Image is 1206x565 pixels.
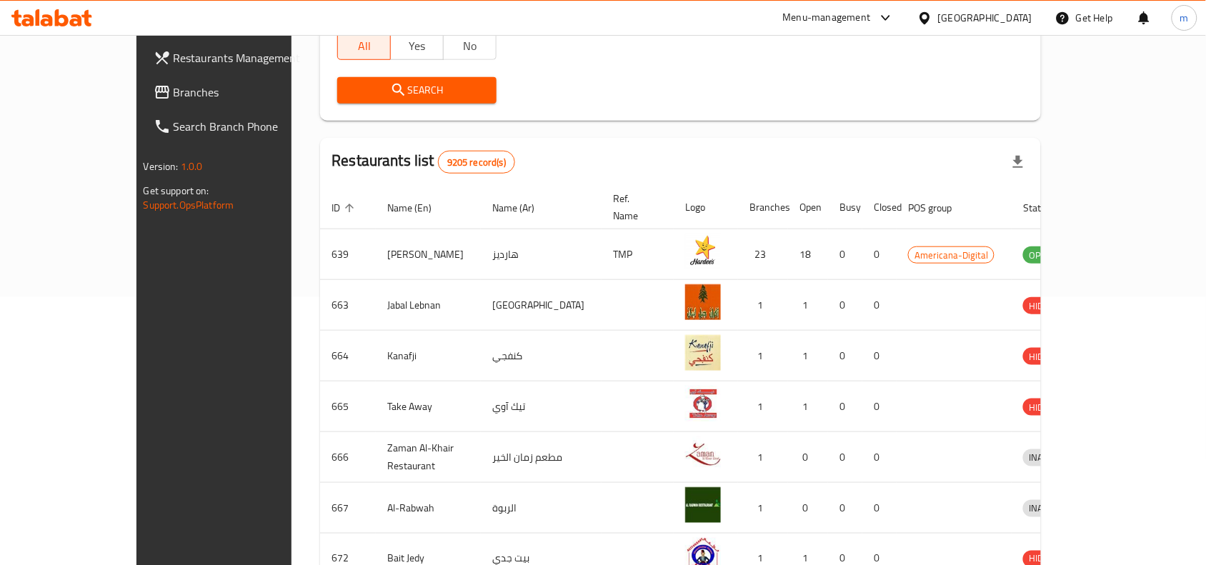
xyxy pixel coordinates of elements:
[443,31,497,60] button: No
[332,150,515,174] h2: Restaurants list
[862,432,897,483] td: 0
[908,199,970,216] span: POS group
[788,280,828,331] td: 1
[1023,246,1058,264] div: OPEN
[174,118,327,135] span: Search Branch Phone
[862,483,897,534] td: 0
[1023,399,1066,416] span: HIDDEN
[397,36,438,56] span: Yes
[1023,349,1066,365] span: HIDDEN
[337,31,391,60] button: All
[783,9,871,26] div: Menu-management
[332,199,359,216] span: ID
[376,483,481,534] td: Al-Rabwah
[1180,10,1189,26] span: m
[738,331,788,381] td: 1
[862,186,897,229] th: Closed
[438,151,515,174] div: Total records count
[788,229,828,280] td: 18
[613,190,657,224] span: Ref. Name
[674,186,738,229] th: Logo
[862,381,897,432] td: 0
[602,229,674,280] td: TMP
[174,49,327,66] span: Restaurants Management
[788,432,828,483] td: 0
[1023,247,1058,264] span: OPEN
[439,156,514,169] span: 9205 record(s)
[738,186,788,229] th: Branches
[1023,298,1066,314] span: HIDDEN
[142,75,338,109] a: Branches
[738,432,788,483] td: 1
[828,331,862,381] td: 0
[144,181,209,200] span: Get support on:
[828,432,862,483] td: 0
[320,280,376,331] td: 663
[376,331,481,381] td: Kanafji
[1023,297,1066,314] div: HIDDEN
[1023,449,1072,466] span: INACTIVE
[828,483,862,534] td: 0
[685,284,721,320] img: Jabal Lebnan
[174,84,327,101] span: Branches
[738,280,788,331] td: 1
[788,331,828,381] td: 1
[1001,145,1035,179] div: Export file
[1023,500,1072,516] span: INACTIVE
[320,229,376,280] td: 639
[449,36,491,56] span: No
[481,331,602,381] td: كنفجي
[349,81,484,99] span: Search
[828,280,862,331] td: 0
[320,483,376,534] td: 667
[481,432,602,483] td: مطعم زمان الخير
[685,436,721,472] img: Zaman Al-Khair Restaurant
[862,331,897,381] td: 0
[320,432,376,483] td: 666
[390,31,444,60] button: Yes
[142,41,338,75] a: Restaurants Management
[738,483,788,534] td: 1
[320,331,376,381] td: 664
[181,157,203,176] span: 1.0.0
[144,196,234,214] a: Support.OpsPlatform
[938,10,1032,26] div: [GEOGRAPHIC_DATA]
[788,381,828,432] td: 1
[481,229,602,280] td: هارديز
[376,229,481,280] td: [PERSON_NAME]
[788,186,828,229] th: Open
[828,186,862,229] th: Busy
[909,247,994,264] span: Americana-Digital
[1023,348,1066,365] div: HIDDEN
[685,487,721,523] img: Al-Rabwah
[144,157,179,176] span: Version:
[1023,199,1070,216] span: Status
[344,36,385,56] span: All
[828,381,862,432] td: 0
[685,234,721,269] img: Hardee's
[320,381,376,432] td: 665
[862,280,897,331] td: 0
[337,77,496,104] button: Search
[788,483,828,534] td: 0
[1023,500,1072,517] div: INACTIVE
[481,280,602,331] td: [GEOGRAPHIC_DATA]
[492,199,553,216] span: Name (Ar)
[828,229,862,280] td: 0
[862,229,897,280] td: 0
[685,335,721,371] img: Kanafji
[738,229,788,280] td: 23
[481,483,602,534] td: الربوة
[376,432,481,483] td: Zaman Al-Khair Restaurant
[685,386,721,421] img: Take Away
[481,381,602,432] td: تيك آوي
[142,109,338,144] a: Search Branch Phone
[387,199,450,216] span: Name (En)
[376,381,481,432] td: Take Away
[376,280,481,331] td: Jabal Lebnan
[738,381,788,432] td: 1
